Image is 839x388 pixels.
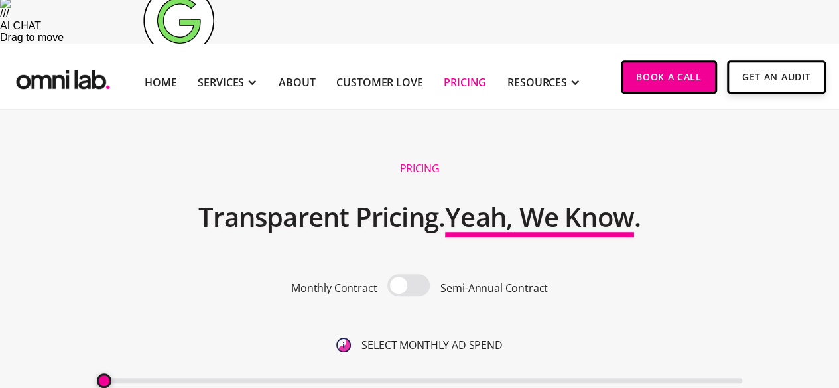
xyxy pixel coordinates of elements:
[13,60,113,93] img: Omni Lab: B2B SaaS Demand Generation Agency
[291,279,377,297] p: Monthly Contract
[50,78,119,87] div: Domain Overview
[37,21,65,32] div: v 4.0.25
[621,60,717,94] a: Book a Call
[600,234,839,388] iframe: Chat Widget
[34,34,146,45] div: Domain: [DOMAIN_NAME]
[336,338,351,352] img: 6410812402e99d19b372aa32_omni-nav-info.svg
[21,34,32,45] img: website_grey.svg
[147,78,224,87] div: Keywords by Traffic
[600,234,839,388] div: Віджет чату
[440,279,548,297] p: Semi-Annual Contract
[400,162,440,176] h1: Pricing
[279,74,315,90] a: About
[13,60,113,93] a: home
[198,74,244,90] div: SERVICES
[132,77,143,88] img: tab_keywords_by_traffic_grey.svg
[727,60,826,94] a: Get An Audit
[198,193,641,241] h2: Transparent Pricing. .
[444,74,486,90] a: Pricing
[21,21,32,32] img: logo_orange.svg
[145,74,176,90] a: Home
[336,74,422,90] a: Customer Love
[445,198,634,235] span: Yeah, We Know
[507,74,567,90] div: RESOURCES
[361,336,502,354] p: SELECT MONTHLY AD SPEND
[36,77,46,88] img: tab_domain_overview_orange.svg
